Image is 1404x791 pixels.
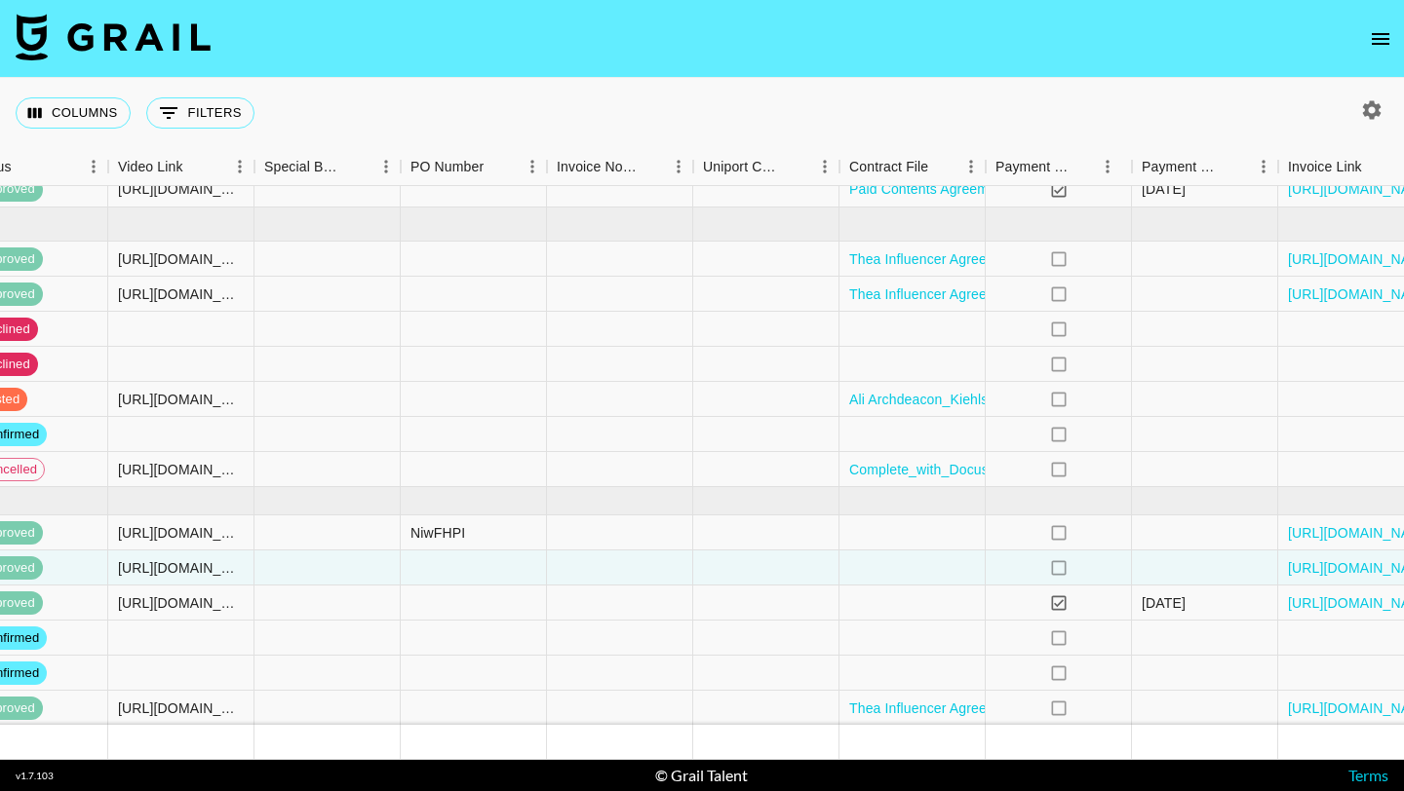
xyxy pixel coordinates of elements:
[118,593,244,613] div: https://www.tiktok.com/@yohanaortizzz/video/7547888396694211870?_r=1&_t=ZP-8zZPQqqOKqs
[118,558,244,578] div: https://www.tiktok.com/@tiazakher/video/7546833110831287570
[664,152,693,181] button: Menu
[1132,148,1278,186] div: Payment Sent Date
[849,179,1138,199] a: Paid Contents Agreement_allriyt(25.07) (1).pdf
[557,148,637,186] div: Invoice Notes
[1142,593,1186,613] div: 15/09/2025
[1249,152,1278,181] button: Menu
[225,152,254,181] button: Menu
[637,153,664,180] button: Sort
[1361,19,1400,58] button: open drawer
[655,766,748,785] div: © Grail Talent
[118,148,183,186] div: Video Link
[118,390,244,409] div: https://www.instagram.com/p/DOvHFKMD4F6/
[118,523,244,543] div: https://www.instagram.com/reel/DOhfAyGjkz8/
[703,148,783,186] div: Uniport Contact Email
[79,152,108,181] button: Menu
[12,153,39,180] button: Sort
[849,390,1287,409] a: Ali Archdeacon_Kiehls CCDS_ILPDKIE0015_Contract265523.docx.pdf
[410,148,484,186] div: PO Number
[1222,153,1249,180] button: Sort
[849,284,1062,304] a: Thea Influencer Agreement (1).pdf
[1348,766,1388,784] a: Terms
[118,460,244,479] div: https://www.tiktok.com/@yohanaortizzz/video/7543341752795532575
[484,153,511,180] button: Sort
[986,148,1132,186] div: Payment Sent
[849,460,1196,479] a: Complete_with_Docusign_Ali_Archdeacon_Kiehl (2).pdf
[849,249,1062,269] a: Thea Influencer Agreement (2).pdf
[118,698,244,718] div: https://www.tiktok.com/@yohanaortizzz/video/7543341752795532575
[783,153,810,180] button: Sort
[16,97,131,129] button: Select columns
[118,179,244,199] div: https://www.tiktok.com/@allriyt/video/7530007905815301389
[839,148,986,186] div: Contract File
[928,153,955,180] button: Sort
[146,97,254,129] button: Show filters
[183,153,211,180] button: Sort
[1093,152,1122,181] button: Menu
[371,152,401,181] button: Menu
[118,249,244,269] div: https://www.tiktok.com/@allriyt/video/7543379784227769655
[1142,179,1186,199] div: 06/08/2025
[956,152,986,181] button: Menu
[264,148,344,186] div: Special Booking Type
[344,153,371,180] button: Sort
[547,148,693,186] div: Invoice Notes
[849,698,1062,718] a: Thea Influencer Agreement (3).pdf
[518,152,547,181] button: Menu
[810,152,839,181] button: Menu
[1072,153,1099,180] button: Sort
[16,770,54,782] div: v 1.7.103
[410,523,465,543] div: NiwFHPI
[401,148,547,186] div: PO Number
[995,148,1072,186] div: Payment Sent
[849,148,928,186] div: Contract File
[254,148,401,186] div: Special Booking Type
[1142,148,1222,186] div: Payment Sent Date
[16,14,211,60] img: Grail Talent
[118,284,244,304] div: https://www.tiktok.com/@tiazakher/video/7544474954855615751
[1362,153,1389,180] button: Sort
[693,148,839,186] div: Uniport Contact Email
[108,148,254,186] div: Video Link
[1288,148,1362,186] div: Invoice Link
